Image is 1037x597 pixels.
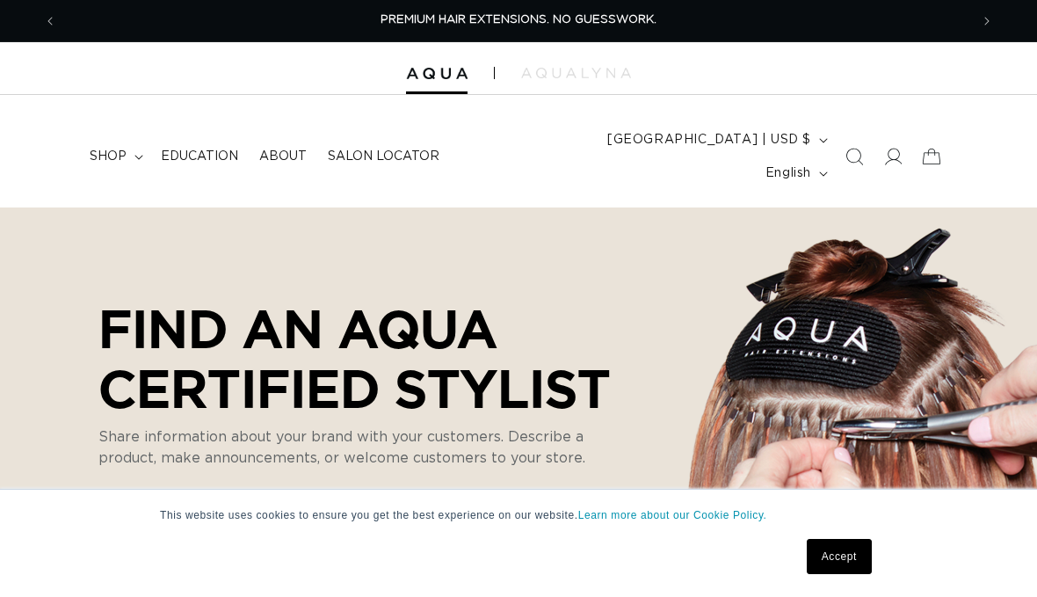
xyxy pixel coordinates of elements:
p: Find an AQUA Certified Stylist [98,298,635,418]
button: [GEOGRAPHIC_DATA] | USD $ [597,123,835,157]
img: Aqua Hair Extensions [406,68,468,80]
button: Next announcement [968,4,1006,38]
img: aqualyna.com [521,68,631,78]
a: Salon Locator [317,138,450,175]
summary: shop [79,138,150,175]
span: About [259,149,307,164]
span: shop [90,149,127,164]
summary: Search [835,137,874,176]
span: English [765,164,811,183]
a: Learn more about our Cookie Policy. [578,509,767,521]
a: About [249,138,317,175]
button: Previous announcement [31,4,69,38]
span: Salon Locator [328,149,439,164]
span: Education [161,149,238,164]
a: Education [150,138,249,175]
a: Accept [807,539,872,574]
p: Share information about your brand with your customers. Describe a product, make announcements, o... [98,426,608,469]
span: [GEOGRAPHIC_DATA] | USD $ [607,131,811,149]
p: This website uses cookies to ensure you get the best experience on our website. [160,507,877,523]
button: English [755,157,835,190]
span: PREMIUM HAIR EXTENSIONS. NO GUESSWORK. [381,14,656,25]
